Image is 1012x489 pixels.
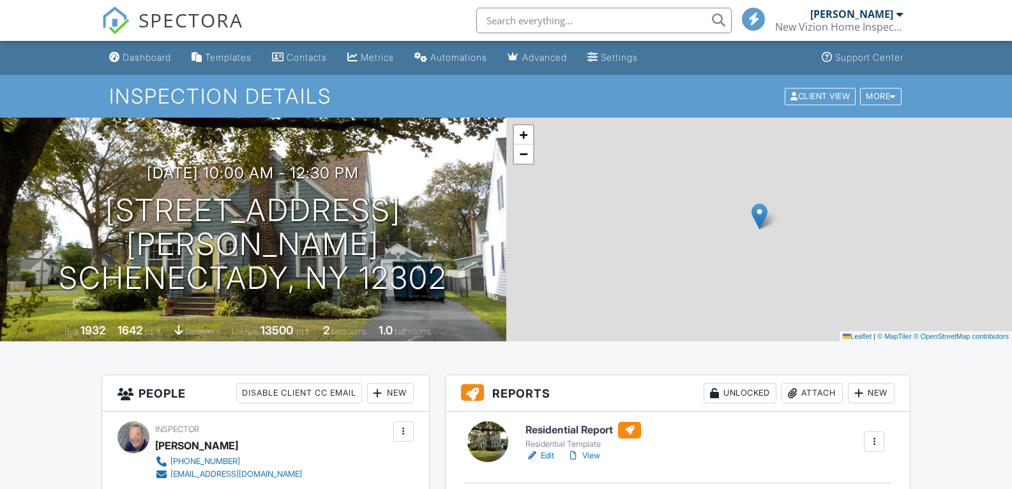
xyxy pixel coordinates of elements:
a: Metrics [342,46,399,70]
span: − [519,146,527,162]
a: Zoom out [514,144,533,164]
span: sq. ft. [144,327,162,336]
div: 1.0 [379,323,393,337]
div: Dashboard [123,52,171,63]
a: Automations (Basic) [409,46,492,70]
span: Lot Size [232,327,259,336]
div: More [860,88,902,105]
a: [PHONE_NUMBER] [155,455,302,468]
div: New [367,383,414,403]
div: [EMAIL_ADDRESS][DOMAIN_NAME] [170,469,302,479]
div: Contacts [287,52,327,63]
a: Advanced [502,46,572,70]
span: + [519,127,527,143]
div: Residential Template [525,439,641,449]
div: [PERSON_NAME] [810,8,893,20]
input: Search everything... [476,8,732,33]
a: Templates [186,46,257,70]
div: Metrics [361,52,394,63]
span: Inspector [155,424,199,434]
div: Attach [782,383,843,403]
div: 2 [323,323,329,337]
a: Leaflet [843,332,872,340]
span: bathrooms [395,327,431,336]
div: Unlocked [704,383,776,403]
a: Client View [783,91,859,100]
span: SPECTORA [139,6,243,33]
a: © MapTiler [877,332,912,340]
a: Edit [525,449,554,462]
div: Settings [601,52,638,63]
div: 1642 [117,323,142,337]
a: Contacts [267,46,332,70]
div: Templates [205,52,252,63]
a: Support Center [817,46,909,70]
div: New [848,383,895,403]
div: 1932 [80,323,105,337]
div: New Vizion Home Inspections [775,20,903,33]
h1: Inspection Details [109,85,902,107]
span: basement [185,327,220,336]
div: 13500 [261,323,293,337]
span: bedrooms [331,327,366,336]
div: Support Center [835,52,903,63]
div: Advanced [522,52,567,63]
a: © OpenStreetMap contributors [914,332,1009,340]
span: sq.ft. [295,327,311,336]
div: Client View [785,88,856,105]
a: Settings [582,46,643,70]
h1: [STREET_ADDRESS][PERSON_NAME] Schenectady, NY 12302 [20,194,486,295]
div: Automations [430,52,487,63]
a: Zoom in [514,125,533,144]
a: Residential Report Residential Template [525,422,641,450]
a: [EMAIL_ADDRESS][DOMAIN_NAME] [155,468,302,481]
span: Built [64,327,79,336]
a: View [567,449,600,462]
h3: [DATE] 10:00 am - 12:30 pm [147,164,359,182]
a: SPECTORA [102,17,243,44]
h3: People [102,375,429,412]
span: | [873,332,875,340]
h3: Reports [446,375,910,412]
a: Dashboard [104,46,176,70]
h6: Residential Report [525,422,641,439]
div: [PHONE_NUMBER] [170,456,240,467]
img: The Best Home Inspection Software - Spectora [102,6,130,35]
img: Marker [751,203,767,229]
div: [PERSON_NAME] [155,436,238,455]
div: Disable Client CC Email [236,383,362,403]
